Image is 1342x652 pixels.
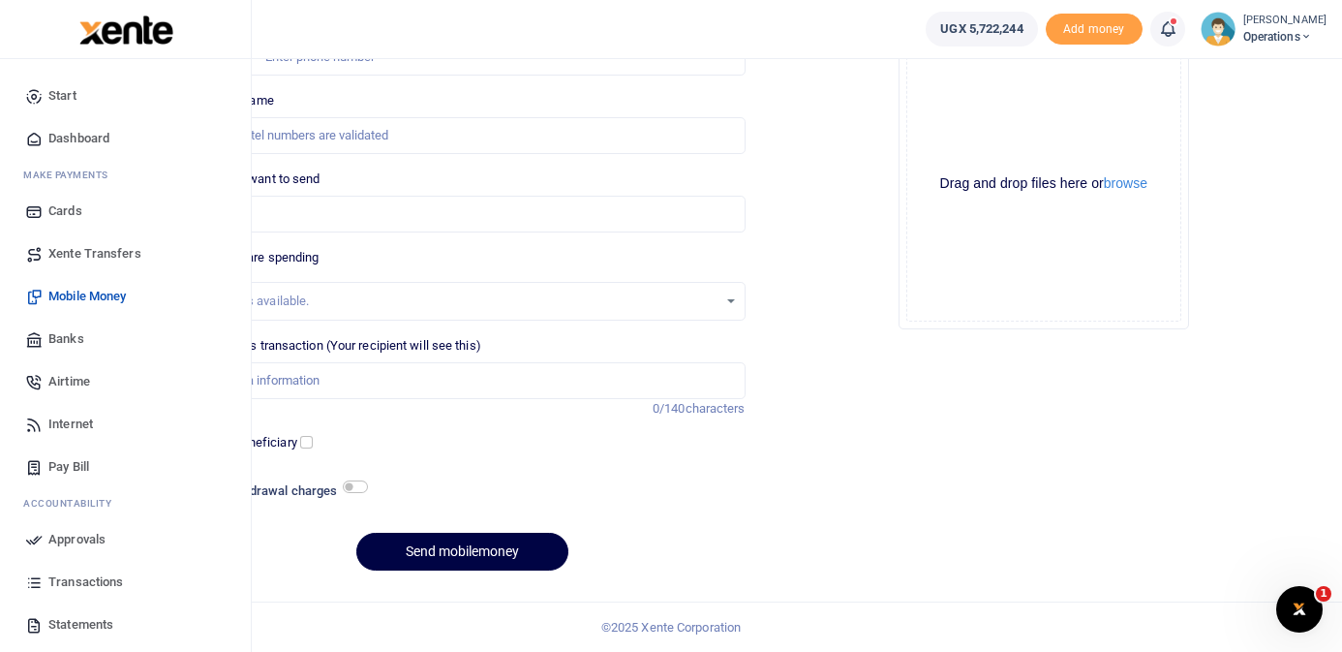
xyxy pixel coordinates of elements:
li: Toup your wallet [1046,14,1143,46]
img: profile-user [1201,12,1235,47]
a: Banks [15,318,235,360]
a: Xente Transfers [15,233,235,275]
span: Approvals [48,530,106,549]
span: UGX 5,722,244 [940,19,1022,39]
a: Airtime [15,360,235,403]
span: ake Payments [33,168,108,182]
span: Statements [48,615,113,635]
a: Add money [1046,20,1143,35]
span: 1 [1316,586,1331,602]
img: logo-large [79,16,173,45]
div: Drag and drop files here or [907,174,1180,193]
div: File Uploader [899,39,1189,329]
span: Internet [48,415,93,434]
span: 0/140 [653,401,686,416]
input: UGX [179,196,745,233]
button: browse [1104,176,1147,190]
a: logo-small logo-large logo-large [77,21,173,36]
a: UGX 5,722,244 [926,12,1037,47]
iframe: Intercom live chat [1276,586,1323,633]
span: Start [48,86,76,106]
span: Mobile Money [48,287,126,306]
span: characters [686,401,746,416]
span: Banks [48,329,84,349]
li: M [15,160,235,190]
span: Pay Bill [48,457,89,477]
span: Add money [1046,14,1143,46]
span: Dashboard [48,129,109,148]
a: Transactions [15,561,235,604]
button: Send mobilemoney [356,533,568,571]
a: Cards [15,190,235,233]
a: Statements [15,604,235,646]
a: Start [15,75,235,117]
a: Internet [15,403,235,446]
a: Approvals [15,518,235,561]
a: Mobile Money [15,275,235,318]
input: Enter extra information [179,362,745,399]
span: Xente Transfers [48,244,141,264]
span: countability [38,496,111,511]
small: [PERSON_NAME] [1243,13,1327,29]
a: Pay Bill [15,446,235,488]
li: Wallet ballance [918,12,1045,47]
a: Dashboard [15,117,235,160]
span: Transactions [48,573,123,592]
input: MTN & Airtel numbers are validated [179,117,745,154]
a: profile-user [PERSON_NAME] Operations [1201,12,1327,47]
span: Operations [1243,28,1327,46]
div: No options available. [194,292,717,311]
label: Memo for this transaction (Your recipient will see this) [179,336,481,356]
span: Airtime [48,372,90,391]
h6: Include withdrawal charges [182,483,359,499]
span: Cards [48,202,82,221]
li: Ac [15,488,235,518]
